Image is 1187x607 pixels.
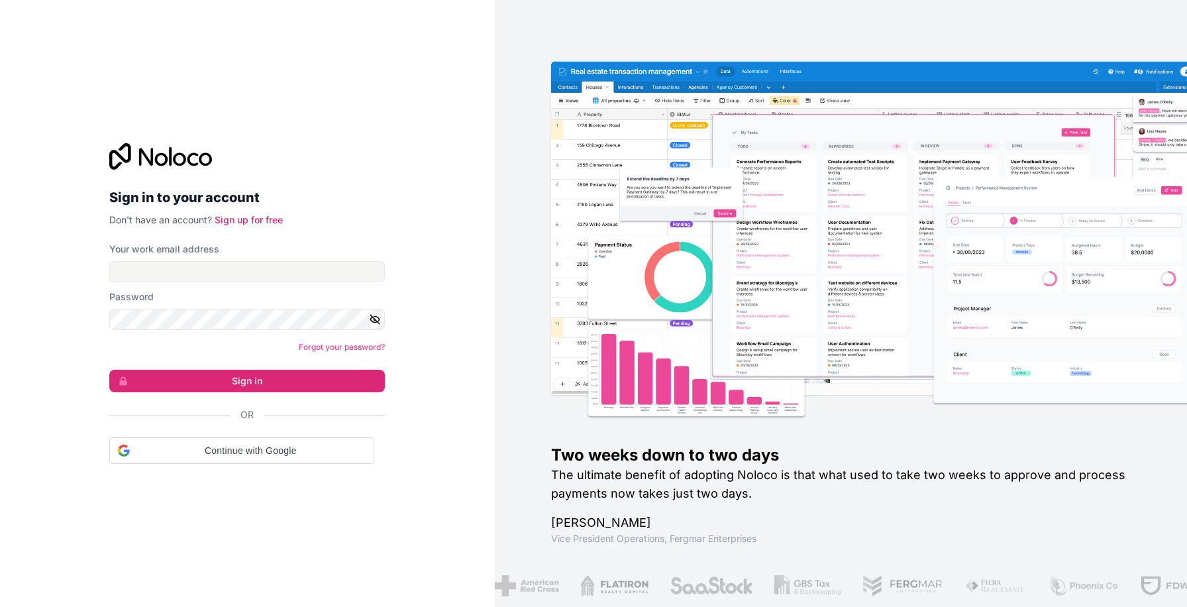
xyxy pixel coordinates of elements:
[240,408,254,421] span: Or
[109,261,385,282] input: Email address
[109,186,385,209] h2: Sign in to your account
[109,290,154,303] label: Password
[774,575,841,596] img: /assets/gbstax-C-GtDUiK.png
[964,575,1027,596] img: /assets/fiera-fwj2N5v4.png
[109,309,385,330] input: Password
[551,514,1145,532] h1: [PERSON_NAME]
[299,342,385,352] a: Forgot your password?
[109,214,212,225] span: Don't have an account?
[862,575,943,596] img: /assets/fergmar-CudnrXN5.png
[670,575,753,596] img: /assets/saastock-C6Zbiodz.png
[135,444,366,458] span: Continue with Google
[551,445,1145,466] h1: Two weeks down to two days
[215,214,283,225] a: Sign up for free
[551,532,1145,545] h1: Vice President Operations , Fergmar Enterprises
[1047,575,1119,596] img: /assets/phoenix-BREaitsQ.png
[580,575,648,596] img: /assets/flatiron-C8eUkumj.png
[109,437,374,464] div: Continue with Google
[109,243,219,256] label: Your work email address
[109,370,385,392] button: Sign in
[494,575,558,596] img: /assets/american-red-cross-BAupjrZR.png
[551,466,1145,503] h2: The ultimate benefit of adopting Noloco is that what used to take two weeks to approve and proces...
